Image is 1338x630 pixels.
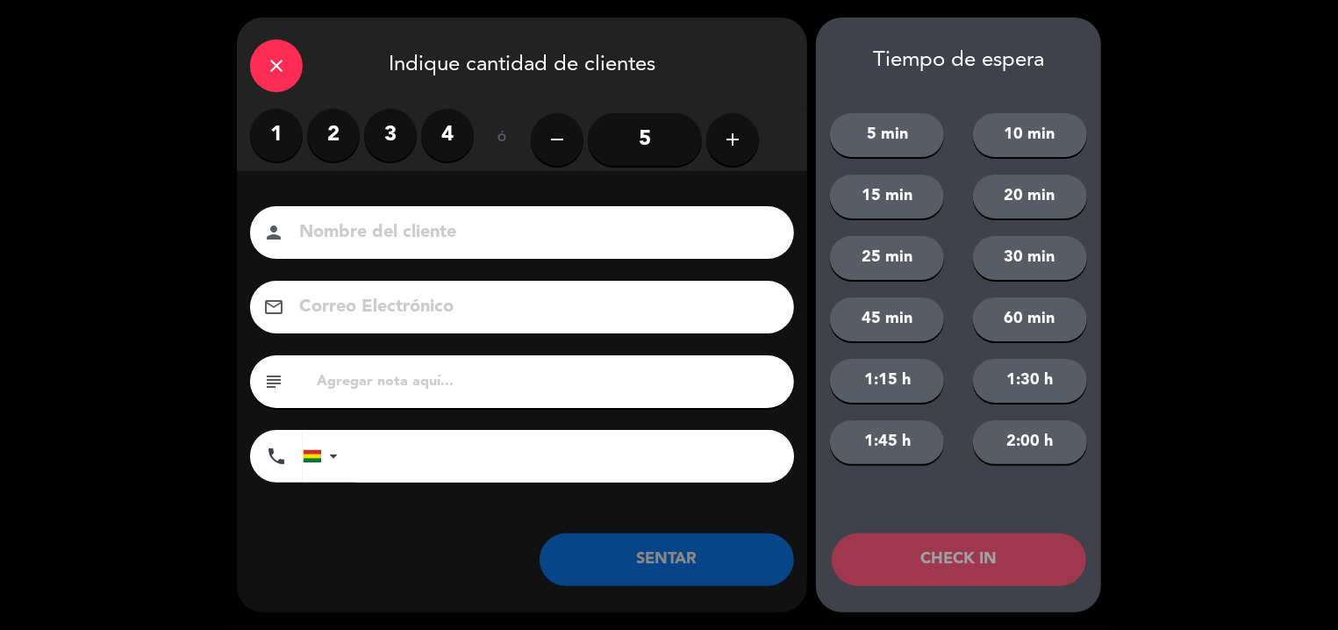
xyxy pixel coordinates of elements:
button: 60 min [973,297,1087,341]
button: 1:30 h [973,359,1087,403]
div: ó [474,109,531,170]
button: add [706,113,759,166]
i: remove [547,129,568,150]
button: 2:00 h [973,420,1087,464]
button: 45 min [830,297,944,341]
div: Bolivia: +591 [304,431,344,482]
i: phone [266,446,287,467]
button: 1:45 h [830,420,944,464]
button: CHECK IN [832,533,1086,586]
button: remove [531,113,583,166]
button: SENTAR [540,533,794,586]
input: Agregar nota aquí... [315,369,781,394]
i: close [266,55,287,76]
button: 5 min [830,113,944,157]
input: Nombre del cliente [297,218,771,248]
input: Correo Electrónico [297,292,771,323]
i: add [722,129,743,150]
i: email [263,297,284,318]
button: 25 min [830,236,944,280]
label: 1 [250,109,303,161]
div: Tiempo de espera [816,48,1101,74]
i: subject [263,371,284,392]
button: 30 min [973,236,1087,280]
i: person [263,222,284,243]
div: Indique cantidad de clientes [237,18,807,109]
button: 1:15 h [830,359,944,403]
button: 15 min [830,175,944,218]
button: 20 min [973,175,1087,218]
label: 4 [421,109,474,161]
button: 10 min [973,113,1087,157]
label: 3 [364,109,417,161]
label: 2 [307,109,360,161]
